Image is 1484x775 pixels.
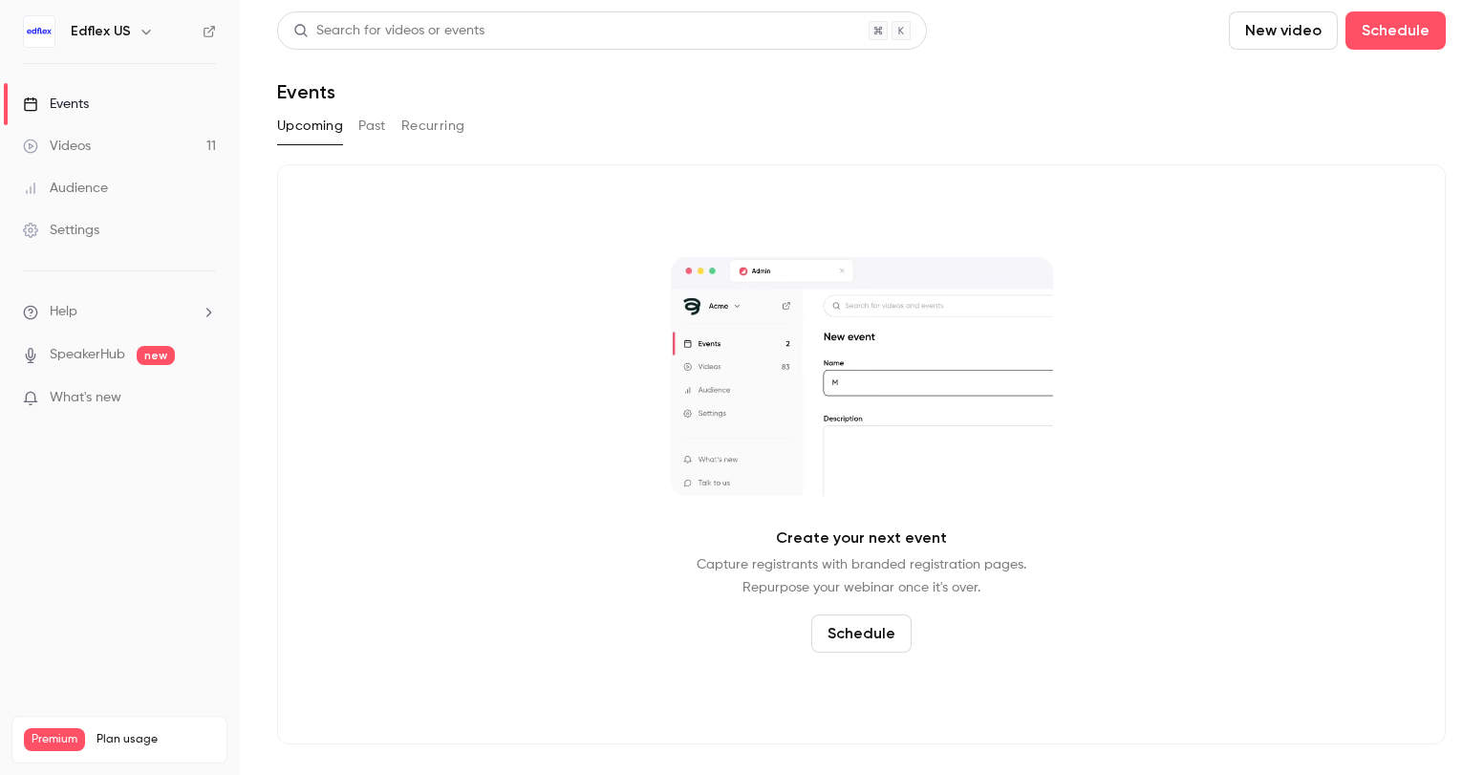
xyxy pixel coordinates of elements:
[293,21,484,41] div: Search for videos or events
[137,346,175,365] span: new
[401,111,465,141] button: Recurring
[23,302,216,322] li: help-dropdown-opener
[50,388,121,408] span: What's new
[23,179,108,198] div: Audience
[277,80,335,103] h1: Events
[193,390,216,407] iframe: Noticeable Trigger
[97,732,215,747] span: Plan usage
[277,111,343,141] button: Upcoming
[50,302,77,322] span: Help
[776,527,947,549] p: Create your next event
[50,345,125,365] a: SpeakerHub
[23,221,99,240] div: Settings
[811,614,912,653] button: Schedule
[24,728,85,751] span: Premium
[1345,11,1446,50] button: Schedule
[23,137,91,156] div: Videos
[697,553,1026,599] p: Capture registrants with branded registration pages. Repurpose your webinar once it's over.
[358,111,386,141] button: Past
[24,16,54,47] img: Edflex US
[71,22,131,41] h6: Edflex US
[23,95,89,114] div: Events
[1229,11,1338,50] button: New video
